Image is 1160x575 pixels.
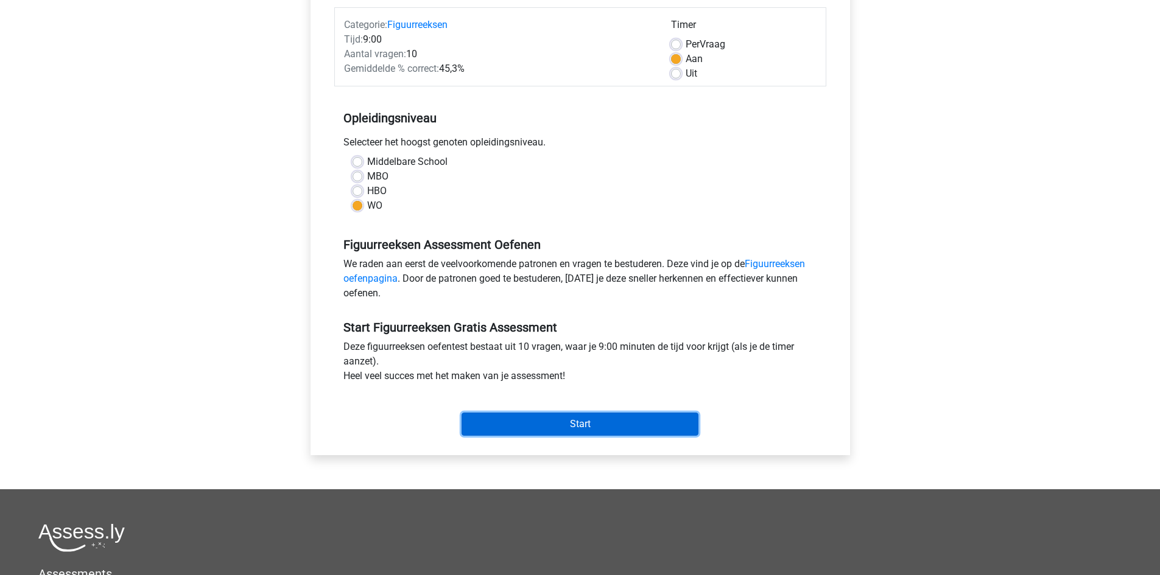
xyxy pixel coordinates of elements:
label: Vraag [686,37,725,52]
a: Figuurreeksen [387,19,448,30]
div: 9:00 [335,32,662,47]
h5: Figuurreeksen Assessment Oefenen [343,237,817,252]
div: 45,3% [335,61,662,76]
label: Uit [686,66,697,81]
span: Gemiddelde % correct: [344,63,439,74]
label: MBO [367,169,388,184]
div: 10 [335,47,662,61]
label: WO [367,198,382,213]
span: Aantal vragen: [344,48,406,60]
div: Timer [671,18,817,37]
span: Tijd: [344,33,363,45]
span: Categorie: [344,19,387,30]
img: Assessly logo [38,523,125,552]
label: Middelbare School [367,155,448,169]
h5: Start Figuurreeksen Gratis Assessment [343,320,817,335]
div: Selecteer het hoogst genoten opleidingsniveau. [334,135,826,155]
h5: Opleidingsniveau [343,106,817,130]
input: Start [462,413,698,436]
div: We raden aan eerst de veelvoorkomende patronen en vragen te bestuderen. Deze vind je op de . Door... [334,257,826,305]
div: Deze figuurreeksen oefentest bestaat uit 10 vragen, waar je 9:00 minuten de tijd voor krijgt (als... [334,340,826,388]
label: HBO [367,184,387,198]
label: Aan [686,52,703,66]
span: Per [686,38,700,50]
